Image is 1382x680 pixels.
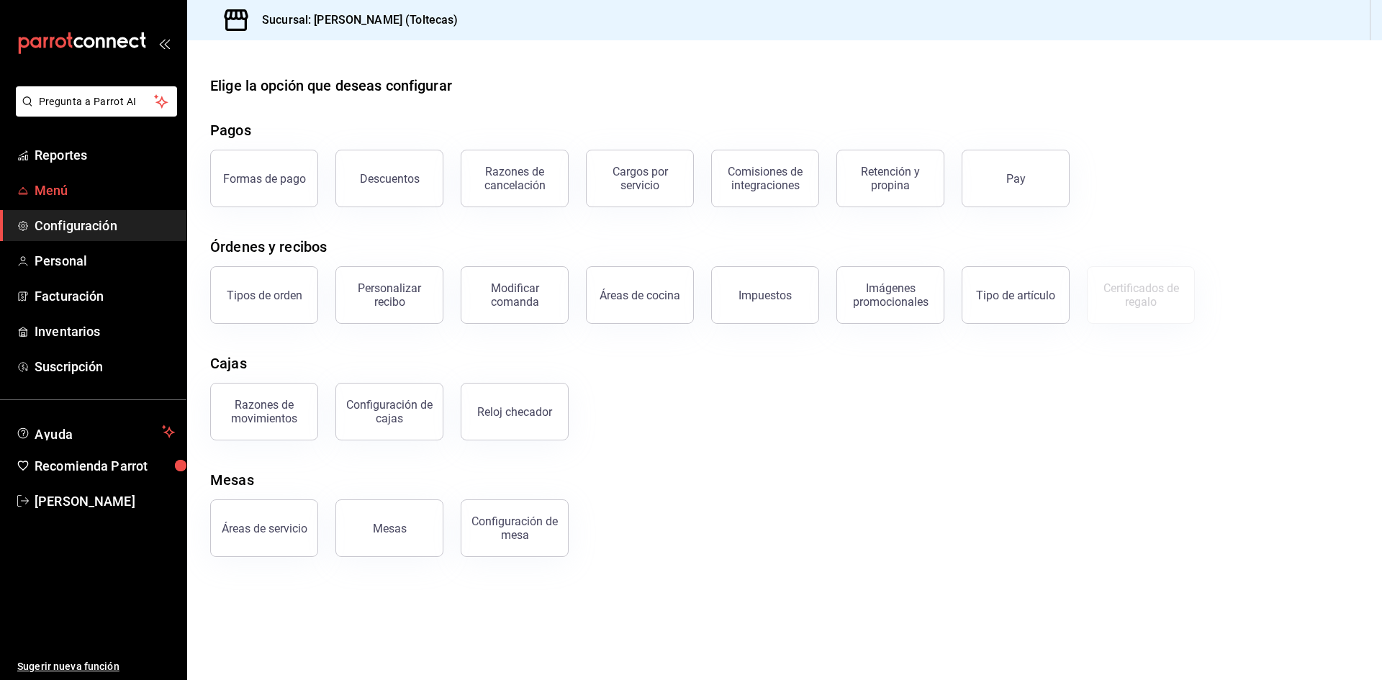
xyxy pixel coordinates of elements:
button: Imágenes promocionales [836,266,944,324]
div: Modificar comanda [470,281,559,309]
div: Mesas [373,522,407,535]
button: Retención y propina [836,150,944,207]
span: Menú [35,181,175,200]
div: Pay [1006,172,1026,186]
div: Áreas de cocina [600,289,680,302]
div: Elige la opción que deseas configurar [210,75,452,96]
button: Cargos por servicio [586,150,694,207]
button: Impuestos [711,266,819,324]
div: Tipo de artículo [976,289,1055,302]
button: Comisiones de integraciones [711,150,819,207]
div: Configuración de cajas [345,398,434,425]
button: Áreas de cocina [586,266,694,324]
div: Configuración de mesa [470,514,559,542]
div: Descuentos [360,172,420,186]
span: [PERSON_NAME] [35,491,175,511]
div: Formas de pago [223,172,306,186]
button: Pay [962,150,1070,207]
div: Comisiones de integraciones [721,165,810,192]
button: Configuración de cajas [335,383,443,440]
div: Tipos de orden [227,289,302,302]
div: Cargos por servicio [595,165,685,192]
div: Personalizar recibo [345,281,434,309]
button: Razones de movimientos [210,383,318,440]
button: Modificar comanda [461,266,569,324]
button: Formas de pago [210,150,318,207]
div: Certificados de regalo [1096,281,1185,309]
button: Mesas [335,499,443,557]
div: Razones de cancelación [470,165,559,192]
div: Impuestos [739,289,792,302]
div: Cajas [210,353,247,374]
a: Pregunta a Parrot AI [10,104,177,119]
span: Pregunta a Parrot AI [39,94,155,109]
h3: Sucursal: [PERSON_NAME] (Toltecas) [250,12,458,29]
button: open_drawer_menu [158,37,170,49]
button: Personalizar recibo [335,266,443,324]
span: Configuración [35,216,175,235]
button: Tipo de artículo [962,266,1070,324]
span: Suscripción [35,357,175,376]
div: Imágenes promocionales [846,281,935,309]
button: Descuentos [335,150,443,207]
span: Sugerir nueva función [17,659,175,674]
button: Áreas de servicio [210,499,318,557]
button: Tipos de orden [210,266,318,324]
span: Recomienda Parrot [35,456,175,476]
span: Ayuda [35,423,156,440]
span: Personal [35,251,175,271]
div: Mesas [210,469,254,491]
div: Pagos [210,119,251,141]
button: Certificados de regalo [1087,266,1195,324]
button: Configuración de mesa [461,499,569,557]
button: Razones de cancelación [461,150,569,207]
button: Pregunta a Parrot AI [16,86,177,117]
span: Inventarios [35,322,175,341]
div: Razones de movimientos [220,398,309,425]
div: Reloj checador [477,405,552,419]
span: Reportes [35,145,175,165]
div: Órdenes y recibos [210,236,327,258]
span: Facturación [35,286,175,306]
button: Reloj checador [461,383,569,440]
div: Áreas de servicio [222,522,307,535]
div: Retención y propina [846,165,935,192]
